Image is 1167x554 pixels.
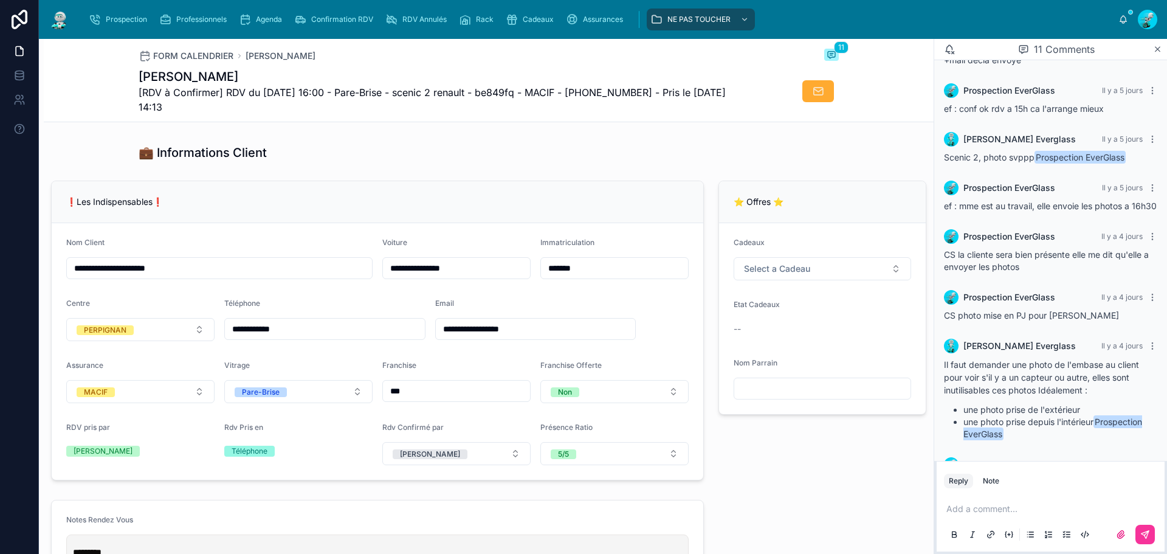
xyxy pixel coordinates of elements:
span: ef : mme est au travail, elle envoie les photos a 16h30 [944,201,1157,211]
span: Professionnels [176,15,227,24]
span: Cadeaux [523,15,554,24]
a: Agenda [235,9,291,30]
span: Prospection EverGlass [963,415,1142,440]
span: Téléphone [224,299,260,308]
a: [PERSON_NAME] [246,50,315,62]
span: Prospection EverGlass [963,230,1055,243]
span: Il y a 4 jours [1101,232,1143,241]
div: [PERSON_NAME] [74,446,133,457]
div: Pare-Brise [242,387,280,397]
div: 5/5 [558,449,569,459]
span: Prospection EverGlass [1034,151,1126,164]
span: Nom Parrain [734,358,777,367]
span: Immatriculation [540,238,594,247]
span: Présence Ratio [540,423,593,432]
span: -- [734,323,741,335]
span: Agenda [256,15,282,24]
div: Téléphone [232,446,267,457]
button: Reply [944,474,973,488]
span: Il y a 5 jours [1102,183,1143,192]
span: ❗Les Indispensables❗ [66,196,163,207]
span: Franchise [382,361,416,370]
span: Etat Cadeaux [734,300,780,309]
span: Prospection EverGlass [963,459,1055,471]
button: Select Button [540,442,689,465]
h1: 💼 Informations Client [139,144,267,161]
button: Select Button [66,380,215,403]
p: Il faut demander une photo de l'embase au client pour voir s'il y a un capteur ou autre, elles so... [944,358,1157,396]
img: App logo [49,10,71,29]
span: CS photo mise en PJ pour [PERSON_NAME] [944,310,1119,320]
li: une photo prise depuis l'intérieur [963,416,1157,440]
span: [PERSON_NAME] Everglass [963,340,1076,352]
a: NE PAS TOUCHER [647,9,755,30]
span: +mail décla envoyé [944,55,1021,65]
a: RDV Annulés [382,9,455,30]
span: ⭐ Offres ⭐ [734,196,783,207]
span: Il y a 4 jours [1101,460,1143,469]
div: Non [558,387,572,397]
span: Prospection EverGlass [963,291,1055,303]
span: Confirmation RDV [311,15,373,24]
span: [PERSON_NAME] Everglass [963,133,1076,145]
li: une photo prise de l'extérieur [963,404,1157,416]
span: Email [435,299,454,308]
a: Cadeaux [502,9,562,30]
span: Il y a 5 jours [1102,86,1143,95]
span: Select a Cadeau [744,263,810,275]
div: PERPIGNAN [84,325,126,335]
span: FORM CALENDRIER [153,50,233,62]
span: Il y a 4 jours [1101,293,1143,302]
a: Prospection [85,9,156,30]
h1: [PERSON_NAME] [139,68,748,85]
button: Select Button [382,442,531,465]
span: Notes Rendez Vous [66,515,133,524]
span: NE PAS TOUCHER [667,15,731,24]
button: Select Button [224,380,373,403]
span: Il y a 4 jours [1101,341,1143,350]
span: RDV pris par [66,423,110,432]
span: [RDV à Confirmer] RDV du [DATE] 16:00 - Pare-Brise - scenic 2 renault - be849fq - MACIF - [PHONE_... [139,85,748,114]
span: Rdv Confirmé par [382,423,444,432]
a: Professionnels [156,9,235,30]
button: Select Button [540,380,689,403]
a: FORM CALENDRIER [139,50,233,62]
a: Rack [455,9,502,30]
span: Prospection EverGlass [963,85,1055,97]
span: Nom Client [66,238,105,247]
span: Vitrage [224,361,250,370]
span: Centre [66,299,90,308]
span: Voiture [382,238,407,247]
span: Rdv Pris en [224,423,263,432]
div: scrollable content [80,6,1118,33]
a: Confirmation RDV [291,9,382,30]
div: MACIF [84,387,108,397]
span: Franchise Offerte [540,361,602,370]
span: Prospection EverGlass [963,182,1055,194]
span: CS la cliente sera bien présente elle me dit qu'elle a envoyer les photos [944,249,1149,272]
button: 11 [824,49,839,63]
span: 11 [834,41,849,54]
span: Scenic 2, photo svppp [944,152,1127,162]
span: RDV Annulés [402,15,447,24]
span: Assurances [583,15,623,24]
span: Il y a 5 jours [1102,134,1143,144]
span: Assurance [66,361,103,370]
span: ef : conf ok rdv a 15h ca l'arrange mieux [944,103,1104,114]
button: Select Button [66,318,215,341]
span: Rack [476,15,494,24]
button: Note [978,474,1004,488]
div: [PERSON_NAME] [400,449,460,459]
span: 11 Comments [1034,42,1095,57]
button: Select Button [734,257,911,280]
a: Assurances [562,9,632,30]
span: Cadeaux [734,238,765,247]
span: Prospection [106,15,147,24]
div: Note [983,476,999,486]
